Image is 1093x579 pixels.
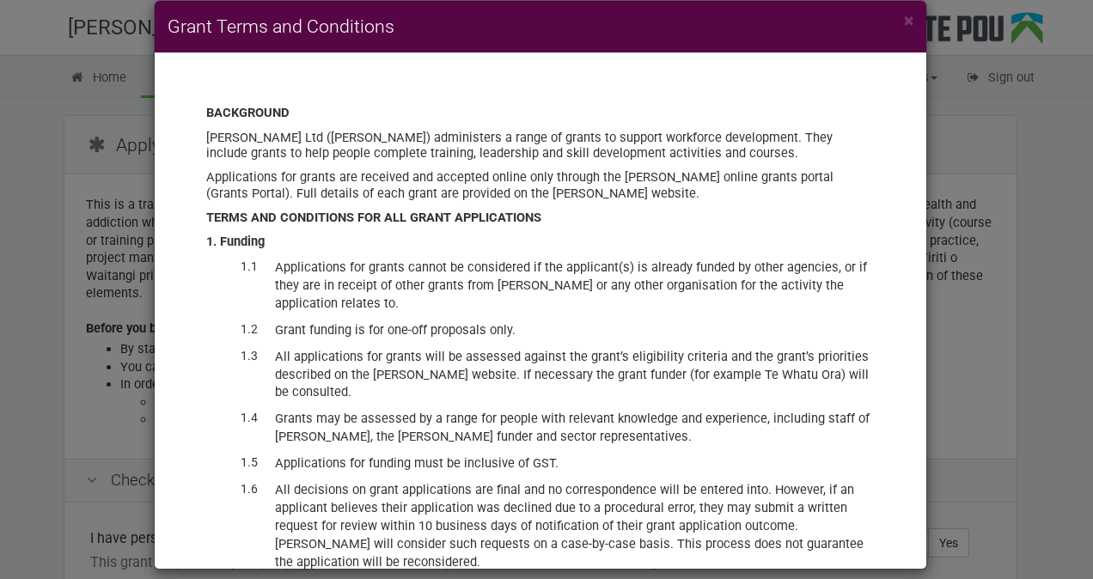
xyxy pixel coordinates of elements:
[206,259,258,276] dt: 1.1
[275,348,875,402] dd: All applications for grants will be assessed against the grant’s eligibility criteria and the gra...
[904,10,913,31] span: ×
[206,348,258,365] dt: 1.3
[275,410,875,446] dd: Grants may be assessed by a range for people with relevant knowledge and experience, including st...
[206,321,258,338] dt: 1.2
[168,14,913,40] h4: Grant Terms and Conditions
[275,321,875,339] dd: Grant funding is for one-off proposals only.
[206,210,875,225] div: TERMS AND CONDITIONS FOR ALL GRANT APPLICATIONS
[206,130,875,162] p: [PERSON_NAME] Ltd ([PERSON_NAME]) administers a range of grants to support workforce development....
[206,410,258,427] dt: 1.4
[206,454,258,472] dt: 1.5
[275,454,875,472] dd: Applications for funding must be inclusive of GST.
[206,169,875,201] p: Applications for grants are received and accepted online only through the [PERSON_NAME] online gr...
[904,12,913,30] button: Close
[206,481,258,498] dt: 1.6
[275,259,875,313] dd: Applications for grants cannot be considered if the applicant(s) is already funded by other agenc...
[206,234,875,249] div: 1. Funding
[275,481,875,571] dd: All decisions on grant applications are final and no correspondence will be entered into. However...
[206,105,875,120] div: BACKGROUND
